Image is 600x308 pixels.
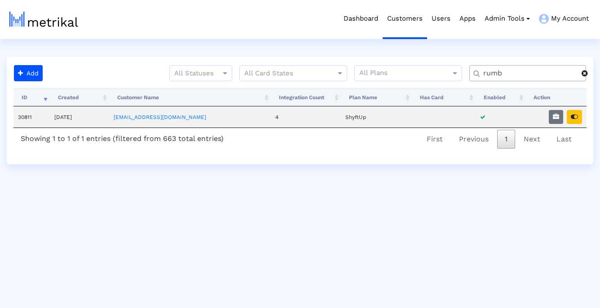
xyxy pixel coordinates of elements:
th: Created: activate to sort column ascending [50,88,109,106]
a: 1 [497,130,515,149]
a: Last [549,130,579,149]
th: ID: activate to sort column ascending [13,88,50,106]
input: All Plans [359,68,452,79]
input: Customer Name [477,69,582,78]
a: Next [516,130,548,149]
th: Enabled: activate to sort column ascending [476,88,525,106]
td: 4 [271,106,341,128]
th: Customer Name: activate to sort column ascending [109,88,271,106]
button: Add [14,65,43,81]
a: First [419,130,450,149]
td: ShyftUp [341,106,412,128]
img: metrical-logo-light.png [9,12,78,27]
th: Action [525,88,587,106]
td: 30811 [13,106,50,128]
th: Integration Count: activate to sort column ascending [271,88,341,106]
a: [EMAIL_ADDRESS][DOMAIN_NAME] [114,114,206,120]
th: Plan Name: activate to sort column ascending [341,88,412,106]
a: Previous [451,130,496,149]
th: Has Card: activate to sort column ascending [412,88,476,106]
input: All Card States [244,68,326,79]
div: Showing 1 to 1 of 1 entries (filtered from 663 total entries) [13,128,231,146]
td: [DATE] [50,106,109,128]
img: my-account-menu-icon.png [539,14,549,24]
